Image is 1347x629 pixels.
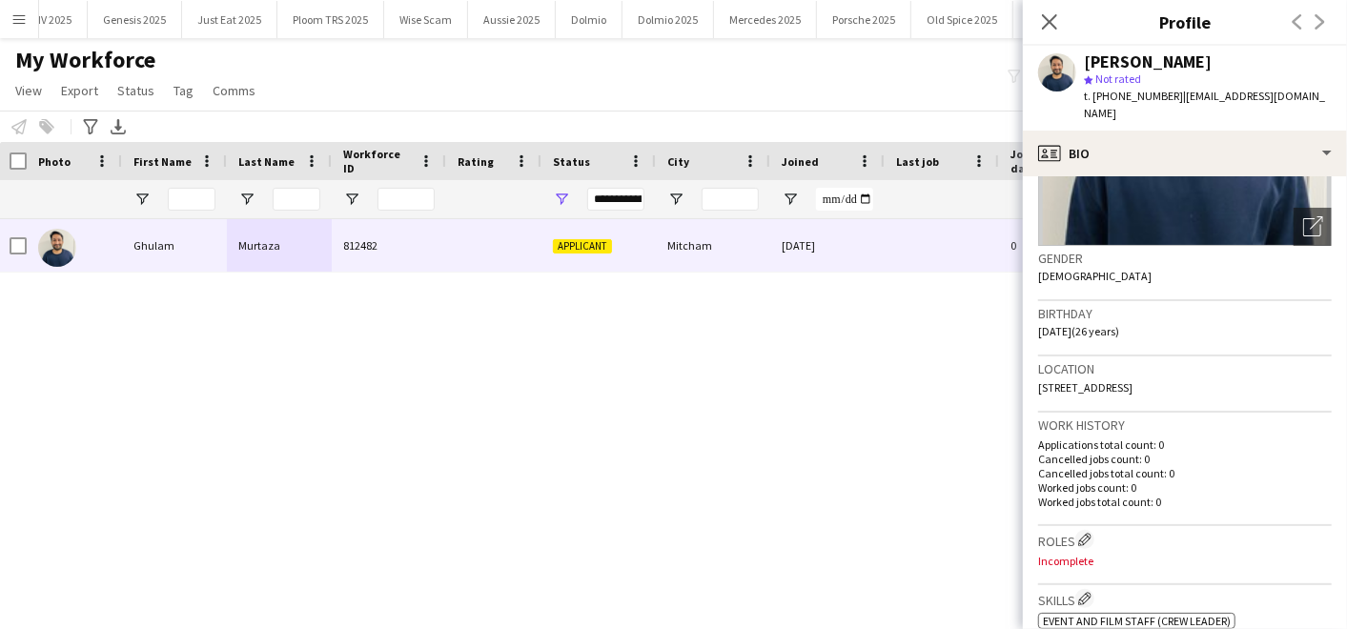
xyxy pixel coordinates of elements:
[1038,269,1152,283] span: [DEMOGRAPHIC_DATA]
[1084,89,1183,103] span: t. [PHONE_NUMBER]
[553,154,590,169] span: Status
[1038,589,1332,609] h3: Skills
[38,154,71,169] span: Photo
[277,1,384,38] button: Ploom TRS 2025
[553,239,612,254] span: Applicant
[133,191,151,208] button: Open Filter Menu
[1095,71,1141,86] span: Not rated
[667,154,689,169] span: City
[1023,131,1347,176] div: Bio
[238,154,295,169] span: Last Name
[1084,53,1212,71] div: [PERSON_NAME]
[168,188,215,211] input: First Name Filter Input
[1294,208,1332,246] div: Open photos pop-in
[61,82,98,99] span: Export
[332,219,446,272] div: 812482
[782,191,799,208] button: Open Filter Menu
[622,1,714,38] button: Dolmio 2025
[1013,1,1094,38] button: Pepsi 2025
[1038,305,1332,322] h3: Birthday
[88,1,182,38] button: Genesis 2025
[110,78,162,103] a: Status
[117,82,154,99] span: Status
[8,78,50,103] a: View
[238,191,255,208] button: Open Filter Menu
[1084,89,1325,120] span: | [EMAIL_ADDRESS][DOMAIN_NAME]
[1038,530,1332,550] h3: Roles
[1038,380,1133,395] span: [STREET_ADDRESS]
[273,188,320,211] input: Last Name Filter Input
[1038,250,1332,267] h3: Gender
[911,1,1013,38] button: Old Spice 2025
[205,78,263,103] a: Comms
[1023,10,1347,34] h3: Profile
[1038,416,1332,434] h3: Work history
[468,1,556,38] button: Aussie 2025
[343,191,360,208] button: Open Filter Menu
[556,1,622,38] button: Dolmio
[1010,147,1089,175] span: Jobs (last 90 days)
[378,188,435,211] input: Workforce ID Filter Input
[656,219,770,272] div: Mitcham
[1038,437,1332,452] p: Applications total count: 0
[702,188,759,211] input: City Filter Input
[896,154,939,169] span: Last job
[79,115,102,138] app-action-btn: Advanced filters
[53,78,106,103] a: Export
[343,147,412,175] span: Workforce ID
[133,154,192,169] span: First Name
[15,46,155,74] span: My Workforce
[166,78,201,103] a: Tag
[1038,495,1332,509] p: Worked jobs total count: 0
[227,219,332,272] div: Murtaza
[770,219,885,272] div: [DATE]
[15,82,42,99] span: View
[999,219,1123,272] div: 0
[1038,554,1332,568] p: Incomplete
[816,188,873,211] input: Joined Filter Input
[1038,324,1119,338] span: [DATE] (26 years)
[107,115,130,138] app-action-btn: Export XLSX
[553,191,570,208] button: Open Filter Menu
[173,82,194,99] span: Tag
[38,229,76,267] img: Ghulam Murtaza
[1038,466,1332,480] p: Cancelled jobs total count: 0
[458,154,494,169] span: Rating
[122,219,227,272] div: Ghulam
[1038,452,1332,466] p: Cancelled jobs count: 0
[714,1,817,38] button: Mercedes 2025
[213,82,255,99] span: Comms
[384,1,468,38] button: Wise Scam
[1038,480,1332,495] p: Worked jobs count: 0
[817,1,911,38] button: Porsche 2025
[1038,360,1332,377] h3: Location
[667,191,684,208] button: Open Filter Menu
[1043,614,1231,628] span: Event and Film Staff (Crew Leader)
[182,1,277,38] button: Just Eat 2025
[782,154,819,169] span: Joined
